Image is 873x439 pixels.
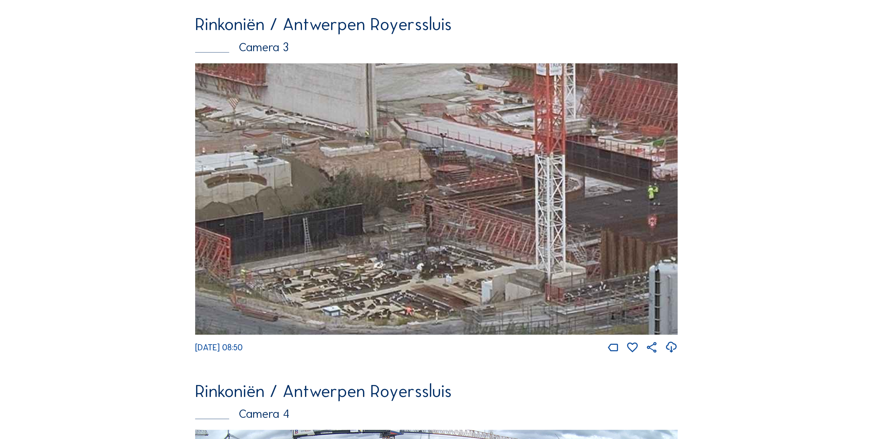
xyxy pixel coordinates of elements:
[195,408,678,420] div: Camera 4
[195,41,678,53] div: Camera 3
[195,63,678,335] img: Image
[195,383,678,400] div: Rinkoniën / Antwerpen Royerssluis
[195,342,243,352] span: [DATE] 08:50
[195,16,678,33] div: Rinkoniën / Antwerpen Royerssluis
